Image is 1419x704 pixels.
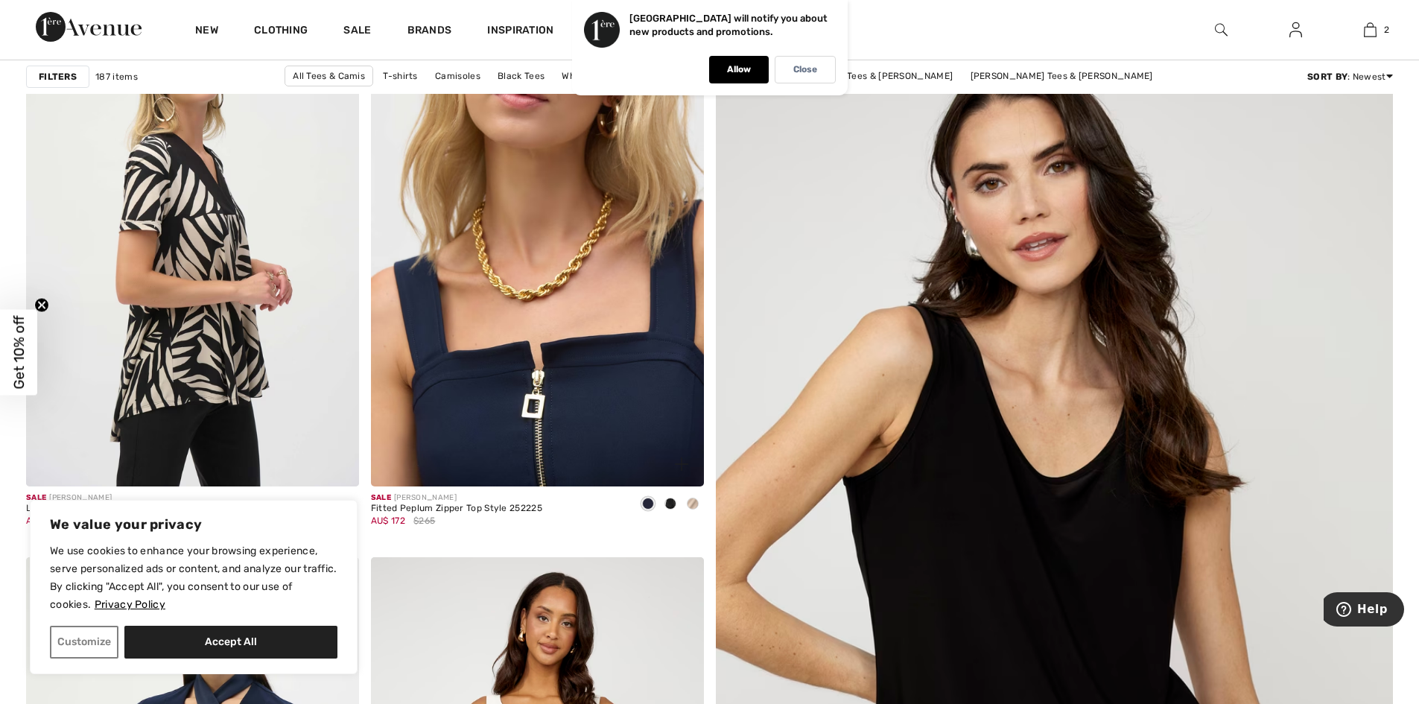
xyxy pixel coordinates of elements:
[487,24,553,39] span: Inspiration
[1384,23,1389,37] span: 2
[26,492,205,504] div: [PERSON_NAME]
[1277,21,1314,39] a: Sign In
[371,516,405,526] span: AU$ 172
[1215,21,1228,39] img: search the website
[1333,21,1406,39] a: 2
[428,66,488,86] a: Camisoles
[254,24,308,39] a: Clothing
[50,542,337,614] p: We use cookies to enhance your browsing experience, serve personalized ads or content, and analyz...
[963,66,1161,86] a: [PERSON_NAME] Tees & [PERSON_NAME]
[1307,72,1347,82] strong: Sort By
[554,66,617,86] a: White Tees
[39,70,77,83] strong: Filters
[407,24,452,39] a: Brands
[371,492,542,504] div: [PERSON_NAME]
[637,492,659,517] div: Midnight Blue 40
[371,493,391,502] span: Sale
[94,597,166,612] a: Privacy Policy
[195,24,218,39] a: New
[490,66,552,86] a: Black Tees
[26,504,205,514] div: Leaf Print V-Neck Pullover Style 252234
[26,516,61,526] span: AU$ 146
[1364,21,1377,39] img: My Bag
[675,457,688,471] img: plus_v2.svg
[30,500,358,674] div: We value your privacy
[682,492,704,517] div: Parchment
[26,493,46,502] span: Sale
[1324,592,1404,630] iframe: Opens a widget where you can find more information
[375,66,425,86] a: T-shirts
[95,70,138,83] span: 187 items
[371,504,542,514] div: Fitted Peplum Zipper Top Style 252225
[659,492,682,517] div: Black
[1289,21,1302,39] img: My Info
[124,626,337,659] button: Accept All
[793,64,817,75] p: Close
[629,13,828,37] p: [GEOGRAPHIC_DATA] will notify you about new products and promotions.
[285,66,373,86] a: All Tees & Camis
[343,24,371,39] a: Sale
[763,66,960,86] a: [PERSON_NAME] Tees & [PERSON_NAME]
[10,315,28,389] span: Get 10% off
[34,297,49,312] button: Close teaser
[1307,70,1393,83] div: : Newest
[727,64,751,75] p: Allow
[50,626,118,659] button: Customize
[36,12,142,42] img: 1ère Avenue
[413,514,435,527] span: $265
[50,516,337,533] p: We value your privacy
